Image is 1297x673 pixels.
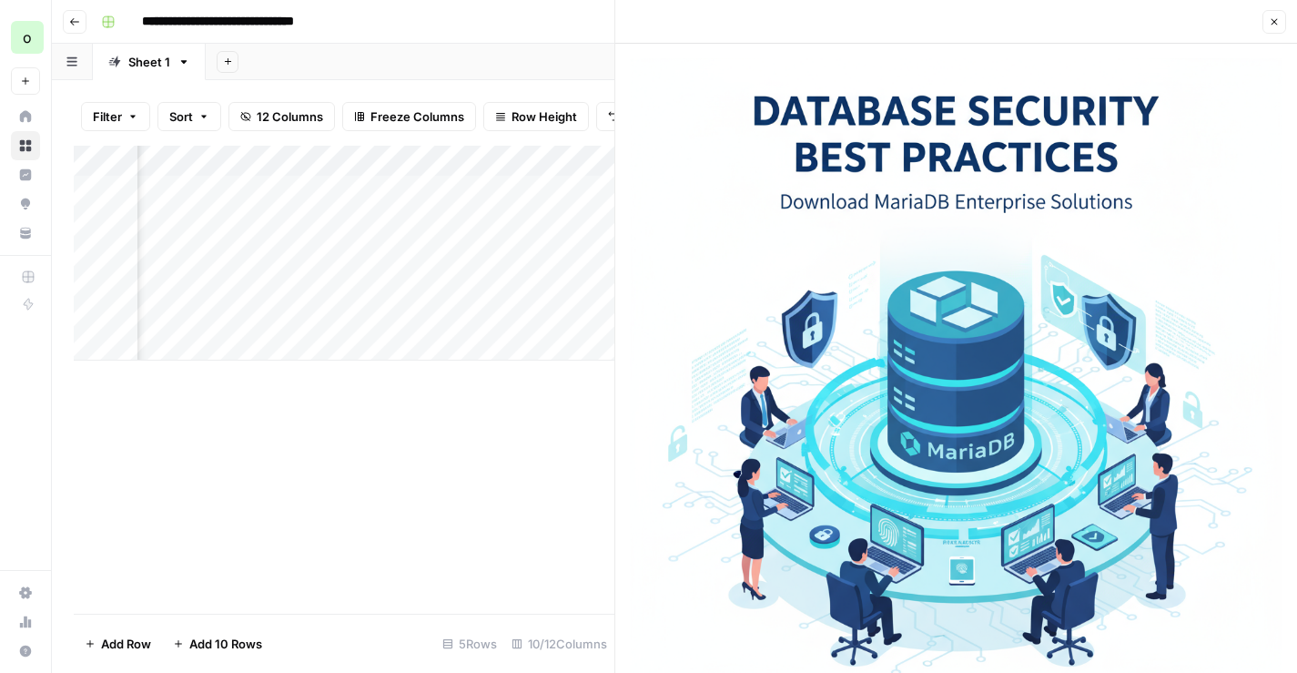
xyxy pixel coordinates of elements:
a: Opportunities [11,189,40,219]
span: Filter [93,107,122,126]
button: Filter [81,102,150,131]
a: Settings [11,578,40,607]
a: Browse [11,131,40,160]
button: Help + Support [11,637,40,666]
div: 5 Rows [435,629,504,658]
button: Sort [157,102,221,131]
button: Freeze Columns [342,102,476,131]
a: Home [11,102,40,131]
div: Sheet 1 [128,53,170,71]
button: Workspace: opascope [11,15,40,60]
span: Freeze Columns [370,107,464,126]
a: Sheet 1 [93,44,206,80]
a: Insights [11,160,40,189]
span: o [23,26,32,48]
span: Sort [169,107,193,126]
span: Add 10 Rows [189,635,262,653]
button: Row Height [483,102,589,131]
button: Add 10 Rows [162,629,273,658]
button: 12 Columns [228,102,335,131]
a: Your Data [11,219,40,248]
span: Row Height [512,107,577,126]
button: Add Row [74,629,162,658]
span: 12 Columns [257,107,323,126]
span: Add Row [101,635,151,653]
div: 10/12 Columns [504,629,614,658]
a: Usage [11,607,40,637]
